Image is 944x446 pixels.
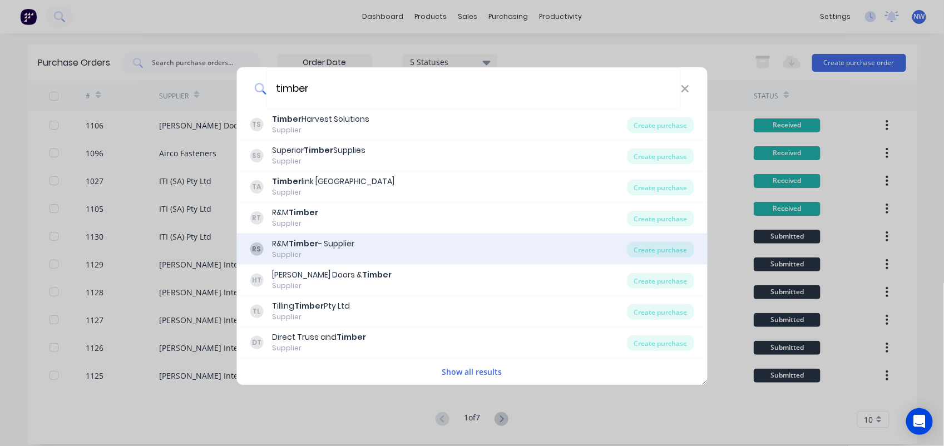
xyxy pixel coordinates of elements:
[266,67,681,109] input: Enter a supplier name to create a new order...
[289,207,318,218] b: Timber
[250,336,263,349] div: DT
[272,331,366,343] div: Direct Truss and
[272,269,392,281] div: [PERSON_NAME] Doors &
[250,211,263,225] div: RT
[272,113,369,125] div: Harvest Solutions
[272,145,365,156] div: Superior Supplies
[272,125,369,135] div: Supplier
[250,118,263,131] div: TS
[250,274,263,287] div: HT
[627,273,694,289] div: Create purchase
[272,300,350,312] div: Tilling Pty Ltd
[627,148,694,164] div: Create purchase
[272,207,318,219] div: R&M
[627,304,694,320] div: Create purchase
[250,180,263,194] div: TA
[294,300,324,311] b: Timber
[272,113,302,125] b: Timber
[250,242,263,256] div: RS
[337,331,366,343] b: Timber
[250,149,263,162] div: SS
[362,269,392,280] b: Timber
[289,238,318,249] b: Timber
[272,312,350,322] div: Supplier
[627,211,694,226] div: Create purchase
[627,117,694,133] div: Create purchase
[272,238,354,250] div: R&M - Supplier
[272,250,354,260] div: Supplier
[627,180,694,195] div: Create purchase
[627,242,694,257] div: Create purchase
[439,365,506,378] button: Show all results
[627,335,694,351] div: Create purchase
[250,305,263,318] div: TL
[272,219,318,229] div: Supplier
[272,343,366,353] div: Supplier
[304,145,333,156] b: Timber
[272,176,394,187] div: link [GEOGRAPHIC_DATA]
[272,156,365,166] div: Supplier
[906,408,933,435] div: Open Intercom Messenger
[272,176,302,187] b: Timber
[272,187,394,197] div: Supplier
[272,281,392,291] div: Supplier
